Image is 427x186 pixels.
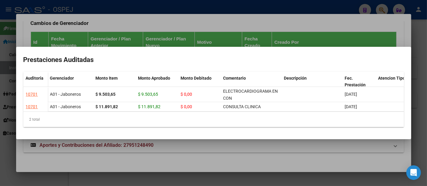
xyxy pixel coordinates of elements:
[181,92,192,97] span: $ 0,00
[23,72,48,97] datatable-header-cell: Auditoría
[378,76,405,81] span: Atencion Tipo
[48,72,93,97] datatable-header-cell: Gerenciador
[178,72,221,97] datatable-header-cell: Monto Debitado
[23,112,404,127] div: 2 total
[181,104,192,109] span: $ 0,00
[23,54,404,66] h2: Prestaciones Auditadas
[138,92,158,97] span: $ 9.503,65
[138,104,161,109] span: $ 11.891,82
[284,76,307,81] span: Descripción
[96,92,116,97] strong: $ 9.503,65
[343,72,376,97] datatable-header-cell: Fec. Prestación
[223,89,278,101] span: ELECTROCARDIOGRAMA EN CON
[26,76,44,81] span: Auditoría
[345,76,366,88] span: Fec. Prestación
[50,92,81,97] span: A01 - Jaboneros
[50,104,81,109] span: A01 - Jaboneros
[96,76,118,81] span: Monto Item
[223,104,261,109] span: CONSULTA CLINICA
[93,72,136,97] datatable-header-cell: Monto Item
[138,76,170,81] span: Monto Aprobado
[221,72,282,97] datatable-header-cell: Comentario
[376,72,409,97] datatable-header-cell: Atencion Tipo
[282,72,343,97] datatable-header-cell: Descripción
[345,92,357,97] span: [DATE]
[181,76,212,81] span: Monto Debitado
[96,104,118,109] strong: $ 11.891,82
[50,76,74,81] span: Gerenciador
[26,91,38,98] div: 10701
[26,103,38,110] div: 10701
[406,165,421,180] div: Open Intercom Messenger
[345,104,357,109] span: [DATE]
[136,72,178,97] datatable-header-cell: Monto Aprobado
[223,76,246,81] span: Comentario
